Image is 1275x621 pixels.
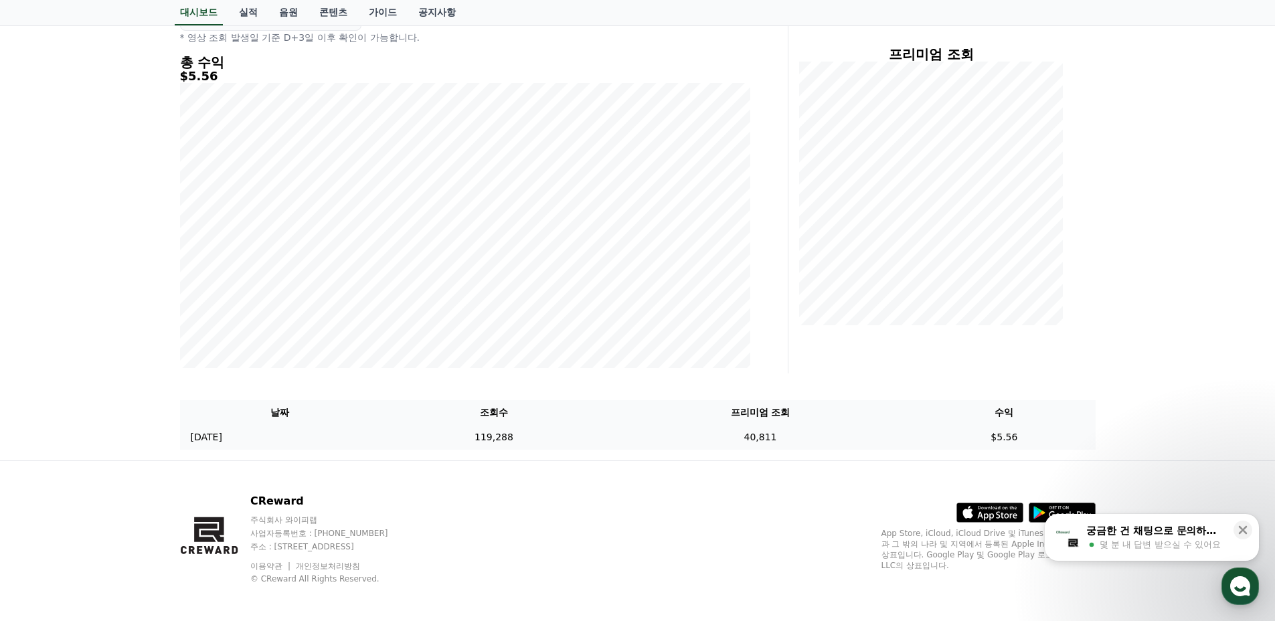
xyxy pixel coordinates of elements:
[296,561,360,571] a: 개인정보처리방침
[133,78,144,88] img: tab_keywords_by_traffic_grey.svg
[36,78,47,88] img: tab_domain_overview_orange.svg
[881,528,1096,571] p: App Store, iCloud, iCloud Drive 및 iTunes Store는 미국과 그 밖의 나라 및 지역에서 등록된 Apple Inc.의 서비스 상표입니다. Goo...
[180,70,750,83] h5: $5.56
[180,55,750,70] h4: 총 수익
[250,561,292,571] a: 이용약관
[380,425,608,450] td: 119,288
[250,493,414,509] p: CReward
[913,425,1095,450] td: $5.56
[250,528,414,539] p: 사업자등록번호 : [PHONE_NUMBER]
[913,400,1095,425] th: 수익
[21,35,32,46] img: website_grey.svg
[799,47,1064,62] h4: 프리미엄 조회
[608,425,913,450] td: 40,811
[207,444,223,455] span: 설정
[180,400,381,425] th: 날짜
[608,400,913,425] th: 프리미엄 조회
[42,444,50,455] span: 홈
[148,79,226,88] div: Keywords by Traffic
[4,424,88,458] a: 홈
[21,21,32,32] img: logo_orange.svg
[250,515,414,525] p: 주식회사 와이피랩
[250,541,414,552] p: 주소 : [STREET_ADDRESS]
[88,424,173,458] a: 대화
[173,424,257,458] a: 설정
[191,430,222,444] p: [DATE]
[37,21,66,32] div: v 4.0.25
[250,573,414,584] p: © CReward All Rights Reserved.
[380,400,608,425] th: 조회수
[122,445,139,456] span: 대화
[51,79,120,88] div: Domain Overview
[35,35,147,46] div: Domain: [DOMAIN_NAME]
[180,31,750,44] p: * 영상 조회 발생일 기준 D+3일 이후 확인이 가능합니다.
